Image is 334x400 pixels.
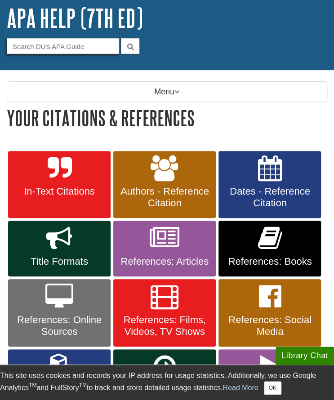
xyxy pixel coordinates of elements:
[29,382,36,388] sup: TM
[7,107,327,129] h1: Your Citations & References
[8,151,111,218] a: In-Text Citations
[276,347,334,365] button: Library Chat
[7,81,327,102] p: Menu
[120,186,209,209] span: Authors - Reference Citation
[113,221,216,276] a: References: Articles
[225,186,314,209] span: Dates - Reference Citation
[223,383,258,391] a: Read More
[8,221,111,276] a: Title Formats
[264,381,281,395] button: Close
[15,314,104,338] span: References: Online Sources
[225,256,314,267] span: References: Books
[120,314,209,338] span: References: Films, Videos, TV Shows
[113,279,216,347] a: References: Films, Videos, TV Shows
[7,4,143,32] a: APA Help (7th Ed)
[8,279,111,347] a: References: Online Sources
[218,279,321,347] a: References: Social Media
[218,221,321,276] a: References: Books
[15,256,104,267] span: Title Formats
[120,256,209,267] span: References: Articles
[15,186,104,197] span: In-Text Citations
[79,382,87,388] sup: TM
[7,38,119,54] input: Search DU's APA Guide
[218,151,321,218] a: Dates - Reference Citation
[225,314,314,338] span: References: Social Media
[113,151,216,218] a: Authors - Reference Citation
